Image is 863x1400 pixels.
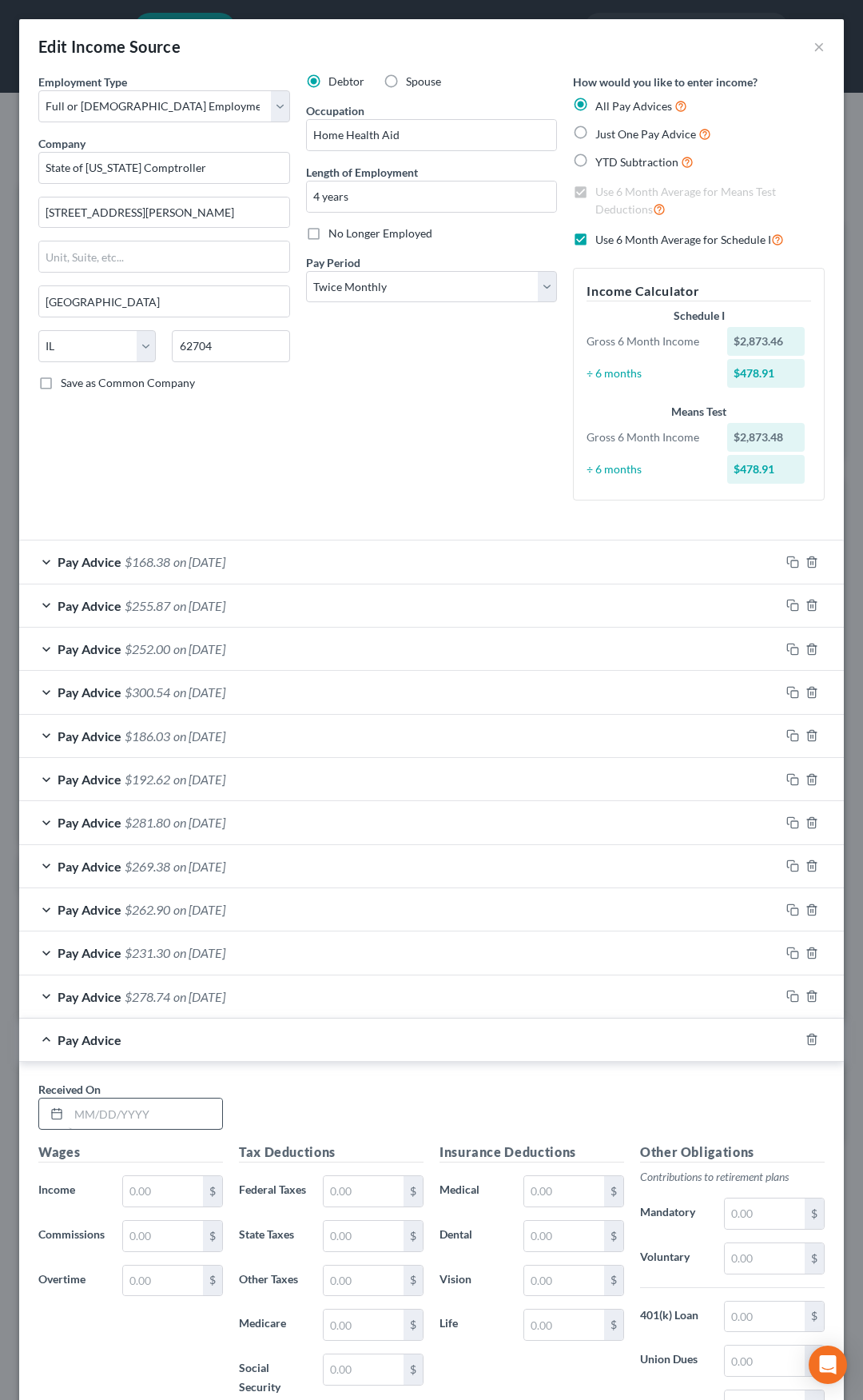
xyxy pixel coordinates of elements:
input: Search company by name... [38,152,290,184]
input: 0.00 [324,1354,404,1385]
h5: Tax Deductions [239,1143,424,1163]
div: Edit Income Source [38,35,181,58]
span: Pay Advice [58,815,121,830]
input: Enter address... [39,197,289,228]
span: $186.03 [125,728,170,744]
label: 401(k) Loan [632,1301,716,1333]
div: $ [404,1354,423,1385]
span: Pay Advice [58,989,121,1004]
span: $192.62 [125,772,170,787]
input: 0.00 [725,1346,805,1376]
div: $ [604,1221,623,1251]
span: on [DATE] [173,989,225,1004]
span: Pay Advice [58,859,121,874]
span: Spouse [406,74,441,88]
span: $168.38 [125,554,170,569]
button: × [813,37,825,56]
input: 0.00 [324,1266,404,1296]
label: Union Dues [632,1345,716,1377]
input: 0.00 [524,1266,604,1296]
label: Other Taxes [231,1265,315,1297]
span: on [DATE] [173,902,225,917]
span: Pay Advice [58,902,121,917]
label: Length of Employment [306,164,418,181]
div: Gross 6 Month Income [579,429,718,445]
div: Schedule I [587,308,811,324]
label: Mandatory [632,1198,716,1230]
h5: Income Calculator [587,281,811,301]
span: on [DATE] [173,641,225,656]
div: $ [604,1310,623,1340]
span: on [DATE] [173,728,225,744]
span: $300.54 [125,684,170,700]
input: -- [307,120,557,150]
span: Pay Advice [58,554,121,569]
div: $ [203,1176,222,1207]
div: $ [203,1266,222,1296]
input: 0.00 [324,1176,404,1207]
label: Commissions [30,1220,114,1252]
div: $ [604,1266,623,1296]
span: Income [38,1183,75,1196]
span: Pay Advice [58,684,121,700]
span: Pay Advice [58,598,121,613]
span: YTD Subtraction [595,155,678,169]
div: Open Intercom Messenger [809,1346,847,1384]
span: No Longer Employed [328,226,432,240]
h5: Insurance Deductions [439,1143,624,1163]
input: 0.00 [123,1266,203,1296]
input: Unit, Suite, etc... [39,241,289,272]
label: Medical [431,1175,515,1207]
label: Medicare [231,1309,315,1341]
span: Debtor [328,74,364,88]
label: Occupation [306,102,364,119]
div: $ [404,1310,423,1340]
span: Pay Advice [58,728,121,744]
label: Voluntary [632,1242,716,1274]
label: Dental [431,1220,515,1252]
input: 0.00 [524,1310,604,1340]
input: Enter zip... [172,330,289,362]
label: Vision [431,1265,515,1297]
div: $ [203,1221,222,1251]
label: Life [431,1309,515,1341]
div: $ [604,1176,623,1207]
div: $ [404,1176,423,1207]
input: 0.00 [123,1221,203,1251]
span: Received On [38,1083,101,1096]
input: 0.00 [324,1310,404,1340]
input: Enter city... [39,286,289,317]
label: Federal Taxes [231,1175,315,1207]
div: $478.91 [727,455,805,484]
h5: Wages [38,1143,223,1163]
span: Save as Common Company [61,376,195,389]
input: 0.00 [725,1302,805,1332]
div: Means Test [587,404,811,420]
div: $478.91 [727,359,805,388]
div: ÷ 6 months [579,461,718,477]
input: 0.00 [524,1176,604,1207]
div: Gross 6 Month Income [579,333,718,349]
span: on [DATE] [173,859,225,874]
span: Employment Type [38,75,127,89]
span: Pay Advice [58,772,121,787]
span: Use 6 Month Average for Schedule I [595,233,771,246]
div: $ [404,1221,423,1251]
span: on [DATE] [173,815,225,830]
h5: Other Obligations [640,1143,825,1163]
span: $281.80 [125,815,170,830]
label: Overtime [30,1265,114,1297]
span: Pay Advice [58,641,121,656]
input: 0.00 [324,1221,404,1251]
div: $ [805,1243,824,1274]
p: Contributions to retirement plans [640,1169,825,1185]
span: on [DATE] [173,945,225,960]
div: $2,873.48 [727,423,805,452]
div: $ [805,1199,824,1229]
input: MM/DD/YYYY [69,1099,222,1129]
span: Company [38,137,86,150]
div: $ [805,1302,824,1332]
span: All Pay Advices [595,99,672,113]
span: on [DATE] [173,554,225,569]
span: Use 6 Month Average for Means Test Deductions [595,185,776,216]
